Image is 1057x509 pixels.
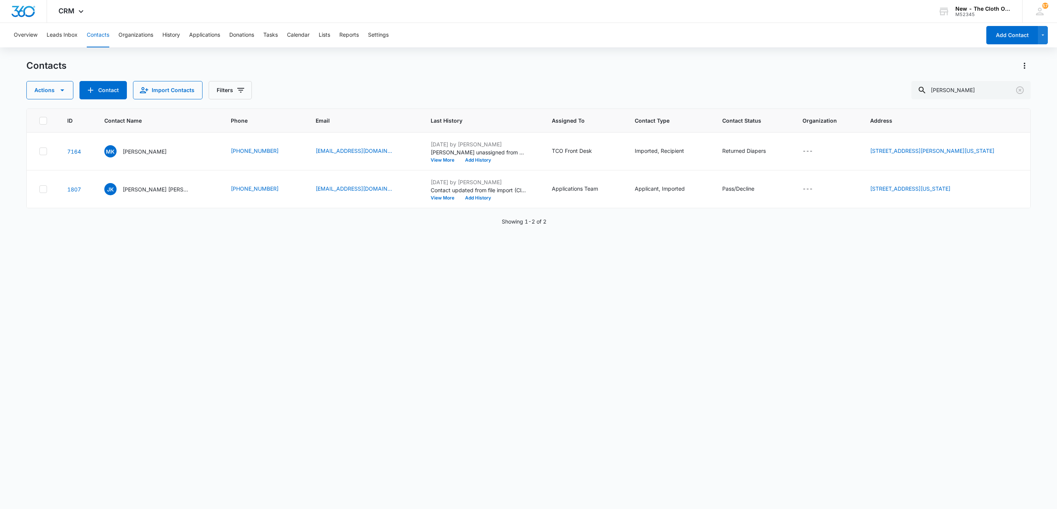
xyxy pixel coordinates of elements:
[231,147,292,156] div: Phone - (210) 926-9237 - Select to Edit Field
[635,117,692,125] span: Contact Type
[67,186,81,193] a: Navigate to contact details page for Jamshid Khan Azimi
[1042,3,1048,9] div: notifications count
[162,23,180,47] button: History
[870,148,994,154] a: [STREET_ADDRESS][PERSON_NAME][US_STATE]
[870,147,1008,156] div: Address - 7458 Louis Pasteur Drive, Apt 708, San Antonio, Texas, 78229 - Select to Edit Field
[316,147,392,155] a: [EMAIL_ADDRESS][DOMAIN_NAME]
[460,196,496,200] button: Add History
[802,185,827,194] div: Organization - - Select to Edit Field
[986,26,1038,44] button: Add Contact
[67,148,81,155] a: Navigate to contact details page for Mohammad Khan
[431,178,526,186] p: [DATE] by [PERSON_NAME]
[287,23,310,47] button: Calendar
[552,185,612,194] div: Assigned To - Applications Team - Select to Edit Field
[802,117,841,125] span: Organization
[133,81,203,99] button: Import Contacts
[552,147,606,156] div: Assigned To - TCO Front Desk - Select to Edit Field
[502,217,546,225] p: Showing 1-2 of 2
[431,158,460,162] button: View More
[104,145,180,157] div: Contact Name - Mohammad Khan - Select to Edit Field
[911,81,1031,99] input: Search Contacts
[635,185,699,194] div: Contact Type - Applicant, Imported - Select to Edit Field
[26,60,66,71] h1: Contacts
[431,140,526,148] p: [DATE] by [PERSON_NAME]
[802,185,813,194] div: ---
[431,196,460,200] button: View More
[431,186,526,194] p: Contact updated from file import (Cloth diaper supply 6_26_24 - Populate number field.csv): -- Cl...
[1014,84,1026,96] button: Clear
[231,147,279,155] a: [PHONE_NUMBER]
[104,145,117,157] span: MK
[14,23,37,47] button: Overview
[552,117,606,125] span: Assigned To
[870,117,1007,125] span: Address
[802,147,813,156] div: ---
[231,185,292,194] div: Phone - (602) 807-0486 - Select to Edit Field
[209,81,252,99] button: Filters
[316,147,406,156] div: Email - aasifkaleemi@gmail.com - Select to Edit Field
[722,185,768,194] div: Contact Status - Pass/Decline - Select to Edit Field
[802,147,827,156] div: Organization - - Select to Edit Field
[431,117,522,125] span: Last History
[460,158,496,162] button: Add History
[552,147,592,155] div: TCO Front Desk
[722,147,766,155] div: Returned Diapers
[231,117,286,125] span: Phone
[431,148,526,156] p: [PERSON_NAME] unassigned from contact. TCO Front Desk assigned to contact.
[47,23,78,47] button: Leads Inbox
[870,185,950,192] a: [STREET_ADDRESS][US_STATE]
[104,183,117,195] span: JK
[123,185,191,193] p: [PERSON_NAME] [PERSON_NAME]
[123,148,167,156] p: [PERSON_NAME]
[635,185,685,193] div: Applicant, Imported
[316,185,392,193] a: [EMAIL_ADDRESS][DOMAIN_NAME]
[87,23,109,47] button: Contacts
[368,23,389,47] button: Settings
[316,117,402,125] span: Email
[26,81,73,99] button: Actions
[955,6,1011,12] div: account name
[58,7,75,15] span: CRM
[552,185,598,193] div: Applications Team
[231,185,279,193] a: [PHONE_NUMBER]
[955,12,1011,17] div: account id
[118,23,153,47] button: Organizations
[67,117,75,125] span: ID
[79,81,127,99] button: Add Contact
[1018,60,1031,72] button: Actions
[263,23,278,47] button: Tasks
[104,117,201,125] span: Contact Name
[319,23,330,47] button: Lists
[722,147,780,156] div: Contact Status - Returned Diapers - Select to Edit Field
[635,147,684,155] div: Imported, Recipient
[635,147,698,156] div: Contact Type - Imported, Recipient - Select to Edit Field
[870,185,964,194] div: Address - 8901 N 35th Ave , Apt# 278, Phoenix, Arizona, 85051 - Select to Edit Field
[722,185,754,193] div: Pass/Decline
[1042,3,1048,9] span: 57
[316,185,406,194] div: Email - jamshidkhan67@yahoo.com - Select to Edit Field
[104,183,205,195] div: Contact Name - Jamshid Khan Azimi - Select to Edit Field
[339,23,359,47] button: Reports
[722,117,773,125] span: Contact Status
[189,23,220,47] button: Applications
[229,23,254,47] button: Donations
